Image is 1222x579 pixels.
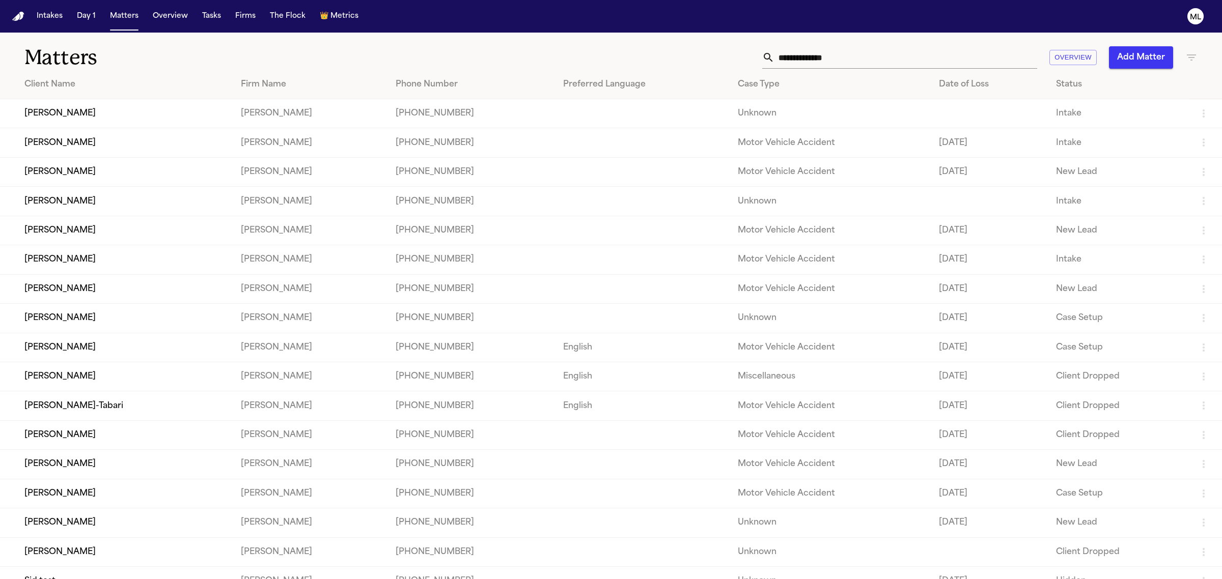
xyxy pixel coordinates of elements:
td: [PERSON_NAME] [233,99,387,128]
td: [DATE] [931,304,1048,333]
td: English [555,333,730,362]
td: Client Dropped [1048,362,1189,391]
button: crownMetrics [316,7,363,25]
td: Intake [1048,245,1189,274]
td: Motor Vehicle Accident [730,333,931,362]
td: New Lead [1048,216,1189,245]
td: Client Dropped [1048,537,1189,566]
a: Home [12,12,24,21]
td: Motor Vehicle Accident [730,420,931,449]
td: Client Dropped [1048,420,1189,449]
td: Miscellaneous [730,362,931,391]
td: [DATE] [931,479,1048,508]
div: Date of Loss [939,78,1040,91]
td: [DATE] [931,333,1048,362]
button: Firms [231,7,260,25]
button: Add Matter [1109,46,1173,69]
td: [PHONE_NUMBER] [387,362,555,391]
button: Intakes [33,7,67,25]
td: [PHONE_NUMBER] [387,420,555,449]
td: Motor Vehicle Accident [730,274,931,303]
td: [DATE] [931,216,1048,245]
td: [DATE] [931,157,1048,186]
td: [PERSON_NAME] [233,245,387,274]
td: [PHONE_NUMBER] [387,508,555,537]
td: Case Setup [1048,304,1189,333]
button: Matters [106,7,143,25]
td: [DATE] [931,450,1048,479]
td: Intake [1048,128,1189,157]
td: [PHONE_NUMBER] [387,537,555,566]
button: The Flock [266,7,310,25]
h1: Matters [24,45,376,70]
td: Motor Vehicle Accident [730,450,931,479]
td: Motor Vehicle Accident [730,216,931,245]
td: Unknown [730,99,931,128]
td: [PERSON_NAME] [233,274,387,303]
div: Client Name [24,78,225,91]
td: New Lead [1048,157,1189,186]
td: Unknown [730,537,931,566]
div: Case Type [738,78,923,91]
td: [DATE] [931,128,1048,157]
td: [PHONE_NUMBER] [387,216,555,245]
td: Intake [1048,99,1189,128]
td: [PHONE_NUMBER] [387,274,555,303]
td: New Lead [1048,508,1189,537]
td: [PHONE_NUMBER] [387,391,555,420]
td: Case Setup [1048,479,1189,508]
img: Finch Logo [12,12,24,21]
td: Motor Vehicle Accident [730,479,931,508]
div: Phone Number [396,78,547,91]
td: [DATE] [931,420,1048,449]
button: Overview [1049,50,1097,66]
td: [PERSON_NAME] [233,216,387,245]
td: [DATE] [931,362,1048,391]
td: Motor Vehicle Accident [730,245,931,274]
td: [PHONE_NUMBER] [387,157,555,186]
td: [DATE] [931,274,1048,303]
td: Unknown [730,187,931,216]
td: [PERSON_NAME] [233,450,387,479]
td: [PHONE_NUMBER] [387,187,555,216]
button: Day 1 [73,7,100,25]
td: [PHONE_NUMBER] [387,333,555,362]
td: Motor Vehicle Accident [730,391,931,420]
td: [PHONE_NUMBER] [387,479,555,508]
span: crown [320,11,328,21]
td: Motor Vehicle Accident [730,157,931,186]
td: Motor Vehicle Accident [730,128,931,157]
td: [PERSON_NAME] [233,479,387,508]
td: [PERSON_NAME] [233,157,387,186]
td: [PHONE_NUMBER] [387,450,555,479]
td: English [555,362,730,391]
span: Metrics [330,11,358,21]
td: New Lead [1048,450,1189,479]
div: Firm Name [241,78,379,91]
td: [PHONE_NUMBER] [387,128,555,157]
td: [PERSON_NAME] [233,128,387,157]
td: [PERSON_NAME] [233,333,387,362]
td: Unknown [730,304,931,333]
button: Overview [149,7,192,25]
td: [DATE] [931,391,1048,420]
td: [PERSON_NAME] [233,537,387,566]
td: [DATE] [931,245,1048,274]
td: [PERSON_NAME] [233,304,387,333]
button: Tasks [198,7,225,25]
td: [PERSON_NAME] [233,362,387,391]
td: English [555,391,730,420]
td: Intake [1048,187,1189,216]
td: [PERSON_NAME] [233,508,387,537]
td: Case Setup [1048,333,1189,362]
div: Status [1056,78,1181,91]
td: Unknown [730,508,931,537]
td: [PERSON_NAME] [233,187,387,216]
